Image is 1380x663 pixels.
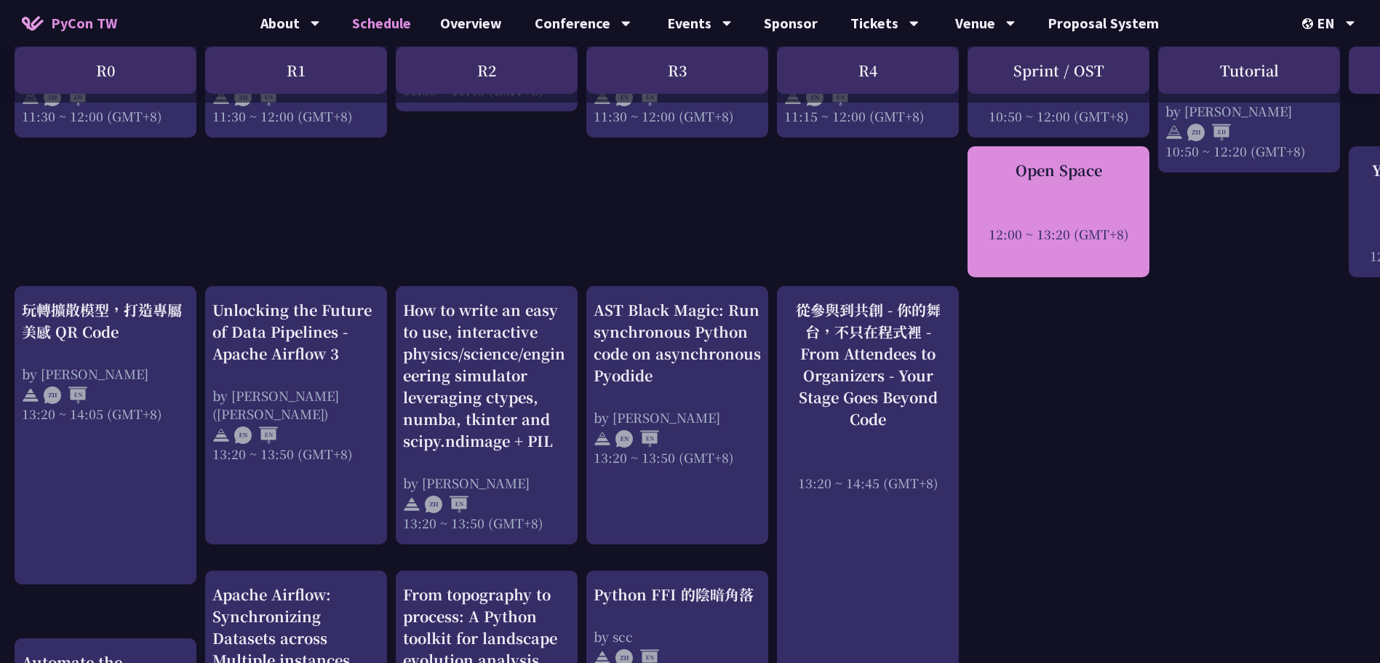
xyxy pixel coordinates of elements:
[212,445,380,463] div: 13:20 ~ 13:50 (GMT+8)
[1158,47,1340,94] div: Tutorial
[1165,102,1333,120] div: by [PERSON_NAME]
[594,299,761,386] div: AST Black Magic: Run synchronous Python code on asynchronous Pyodide
[403,514,570,532] div: 13:20 ~ 13:50 (GMT+8)
[594,448,761,467] div: 13:20 ~ 13:50 (GMT+8)
[212,426,230,444] img: svg+xml;base64,PHN2ZyB4bWxucz0iaHR0cDovL3d3dy53My5vcmcvMjAwMC9zdmciIHdpZHRoPSIyNCIgaGVpZ2h0PSIyNC...
[15,47,196,94] div: R0
[784,299,952,430] div: 從參與到共創 - 你的舞台，不只在程式裡 - From Attendees to Organizers - Your Stage Goes Beyond Code
[594,299,761,467] a: AST Black Magic: Run synchronous Python code on asynchronous Pyodide by [PERSON_NAME] 13:20 ~ 13:...
[403,299,570,452] div: How to write an easy to use, interactive physics/science/engineering simulator leveraging ctypes,...
[22,405,189,423] div: 13:20 ~ 14:05 (GMT+8)
[44,386,87,404] img: ZHEN.371966e.svg
[212,299,380,463] a: Unlocking the Future of Data Pipelines - Apache Airflow 3 by [PERSON_NAME] ([PERSON_NAME]) 13:20 ...
[615,430,659,448] img: ENEN.5a408d1.svg
[594,627,761,646] div: by scc
[975,159,1142,181] div: Open Space
[784,107,952,125] div: 11:15 ~ 12:00 (GMT+8)
[777,47,959,94] div: R4
[212,299,380,365] div: Unlocking the Future of Data Pipelines - Apache Airflow 3
[7,5,132,41] a: PyCon TW
[594,107,761,125] div: 11:30 ~ 12:00 (GMT+8)
[975,107,1142,125] div: 10:50 ~ 12:00 (GMT+8)
[594,408,761,426] div: by [PERSON_NAME]
[968,47,1149,94] div: Sprint / OST
[594,430,611,448] img: svg+xml;base64,PHN2ZyB4bWxucz0iaHR0cDovL3d3dy53My5vcmcvMjAwMC9zdmciIHdpZHRoPSIyNCIgaGVpZ2h0PSIyNC...
[22,365,189,383] div: by [PERSON_NAME]
[22,299,189,423] a: 玩轉擴散模型，打造專屬美感 QR Code by [PERSON_NAME] 13:20 ~ 14:05 (GMT+8)
[22,107,189,125] div: 11:30 ~ 12:00 (GMT+8)
[1302,18,1317,29] img: Locale Icon
[784,474,952,492] div: 13:20 ~ 14:45 (GMT+8)
[22,386,39,404] img: svg+xml;base64,PHN2ZyB4bWxucz0iaHR0cDovL3d3dy53My5vcmcvMjAwMC9zdmciIHdpZHRoPSIyNCIgaGVpZ2h0PSIyNC...
[212,386,380,423] div: by [PERSON_NAME] ([PERSON_NAME])
[425,496,468,513] img: ZHEN.371966e.svg
[1165,124,1183,141] img: svg+xml;base64,PHN2ZyB4bWxucz0iaHR0cDovL3d3dy53My5vcmcvMjAwMC9zdmciIHdpZHRoPSIyNCIgaGVpZ2h0PSIyNC...
[975,225,1142,243] div: 12:00 ~ 13:20 (GMT+8)
[403,496,420,513] img: svg+xml;base64,PHN2ZyB4bWxucz0iaHR0cDovL3d3dy53My5vcmcvMjAwMC9zdmciIHdpZHRoPSIyNCIgaGVpZ2h0PSIyNC...
[212,107,380,125] div: 11:30 ~ 12:00 (GMT+8)
[396,47,578,94] div: R2
[586,47,768,94] div: R3
[403,299,570,532] a: How to write an easy to use, interactive physics/science/engineering simulator leveraging ctypes,...
[22,16,44,31] img: Home icon of PyCon TW 2025
[51,12,117,34] span: PyCon TW
[1165,142,1333,160] div: 10:50 ~ 12:20 (GMT+8)
[22,299,189,343] div: 玩轉擴散模型，打造專屬美感 QR Code
[403,474,570,492] div: by [PERSON_NAME]
[1187,124,1231,141] img: ZHZH.38617ef.svg
[234,426,278,444] img: ENEN.5a408d1.svg
[205,47,387,94] div: R1
[975,159,1142,243] a: Open Space 12:00 ~ 13:20 (GMT+8)
[594,584,761,606] div: Python FFI 的陰暗角落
